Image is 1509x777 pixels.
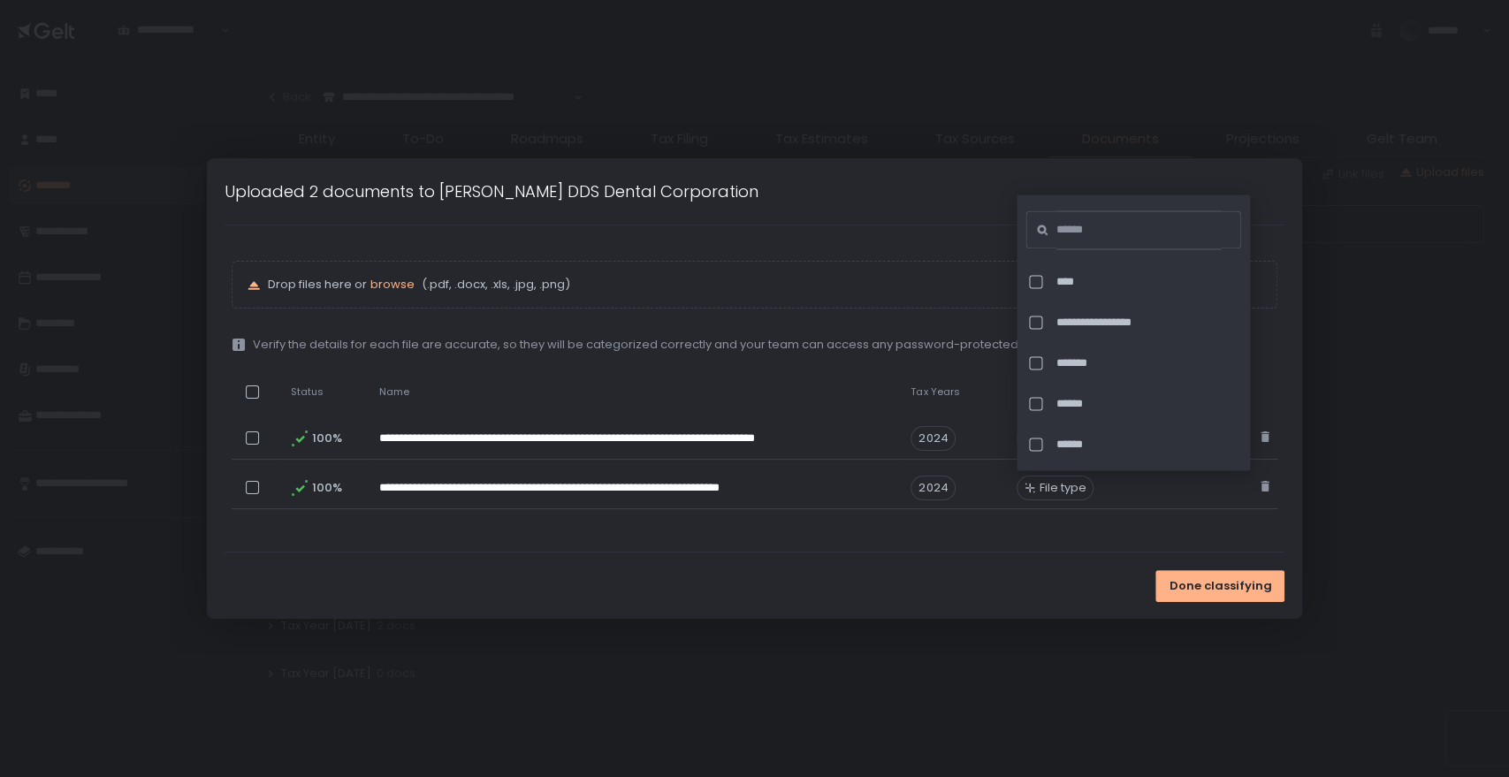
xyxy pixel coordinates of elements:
span: (.pdf, .docx, .xls, .jpg, .png) [418,277,570,293]
span: File type [1039,480,1086,496]
span: 2024 [911,426,956,451]
span: Name [379,385,409,399]
span: Verify the details for each file are accurate, so they will be categorized correctly and your tea... [253,337,1053,353]
h1: Uploaded 2 documents to [PERSON_NAME] DDS Dental Corporation [225,179,758,203]
span: Status [291,385,324,399]
span: 100% [312,430,340,446]
button: Done classifying [1155,570,1284,602]
span: Tax Years [911,385,959,399]
span: 100% [312,480,340,496]
span: Done classifying [1169,578,1271,594]
p: Drop files here or [268,277,1263,293]
button: browse [370,277,415,293]
span: 2024 [911,476,956,500]
span: browse [370,276,415,293]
